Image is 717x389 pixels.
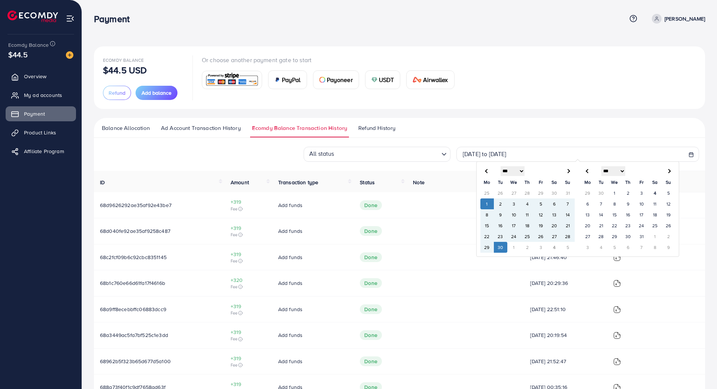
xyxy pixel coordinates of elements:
[561,242,575,253] td: 5
[231,179,249,186] span: Amount
[548,177,561,188] th: Sa
[24,110,45,118] span: Payment
[608,177,622,188] th: We
[622,177,635,188] th: Th
[548,209,561,220] td: 13
[24,91,62,99] span: My ad accounts
[581,231,595,242] td: 27
[662,198,675,209] td: 12
[278,306,303,313] span: Add funds
[100,358,171,365] span: 68962b5f323b65d677d5a100
[204,72,259,88] img: card
[360,356,382,366] span: Done
[360,304,382,314] span: Done
[648,242,662,253] td: 8
[548,220,561,231] td: 20
[231,232,266,238] span: Fee
[561,188,575,198] td: 31
[161,124,241,132] span: Ad Account Transaction History
[231,198,266,206] span: +319
[494,177,507,188] th: Tu
[530,331,601,339] span: [DATE] 20:19:54
[231,362,266,368] span: Fee
[231,284,266,290] span: Fee
[94,13,136,24] h3: Payment
[231,276,266,284] span: +320
[521,188,534,198] td: 28
[648,220,662,231] td: 25
[319,77,325,83] img: card
[608,231,622,242] td: 29
[100,179,105,186] span: ID
[358,124,395,132] span: Refund History
[561,209,575,220] td: 14
[103,57,144,63] span: Ecomdy Balance
[530,306,601,313] span: [DATE] 22:51:10
[685,355,711,383] iframe: Chat
[635,198,648,209] td: 10
[548,242,561,253] td: 4
[6,125,76,140] a: Product Links
[231,380,266,388] span: +319
[494,231,507,242] td: 23
[662,220,675,231] td: 26
[635,188,648,198] td: 3
[595,177,608,188] th: Tu
[231,355,266,362] span: +319
[463,150,507,158] span: [DATE] to [DATE]
[142,89,171,97] span: Add balance
[278,358,303,365] span: Add funds
[360,179,375,186] span: Status
[480,188,494,198] td: 25
[371,77,377,83] img: card
[613,358,621,365] img: ic-download-invoice.1f3c1b55.svg
[548,231,561,242] td: 27
[534,231,548,242] td: 26
[662,177,675,188] th: Su
[8,49,28,60] span: $44.5
[231,250,266,258] span: +319
[608,198,622,209] td: 8
[595,220,608,231] td: 21
[494,198,507,209] td: 2
[24,129,56,136] span: Product Links
[581,220,595,231] td: 20
[231,258,266,264] span: Fee
[648,231,662,242] td: 1
[635,220,648,231] td: 24
[308,148,336,160] span: All status
[622,242,635,253] td: 6
[595,231,608,242] td: 28
[581,198,595,209] td: 6
[480,177,494,188] th: Mo
[507,188,521,198] td: 27
[278,331,303,339] span: Add funds
[507,177,521,188] th: We
[635,209,648,220] td: 17
[494,220,507,231] td: 16
[6,69,76,84] a: Overview
[379,75,394,84] span: USDT
[521,177,534,188] th: Th
[304,147,450,162] div: Search for option
[635,177,648,188] th: Fr
[507,209,521,220] td: 10
[6,88,76,103] a: My ad accounts
[231,303,266,310] span: +319
[423,75,448,84] span: Airwallex
[622,198,635,209] td: 9
[507,220,521,231] td: 17
[608,220,622,231] td: 22
[608,209,622,220] td: 15
[548,198,561,209] td: 6
[635,231,648,242] td: 31
[648,177,662,188] th: Sa
[7,10,58,22] img: logo
[360,330,382,340] span: Done
[613,254,621,261] img: ic-download-invoice.1f3c1b55.svg
[337,148,438,160] input: Search for option
[360,226,382,236] span: Done
[507,242,521,253] td: 1
[534,220,548,231] td: 19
